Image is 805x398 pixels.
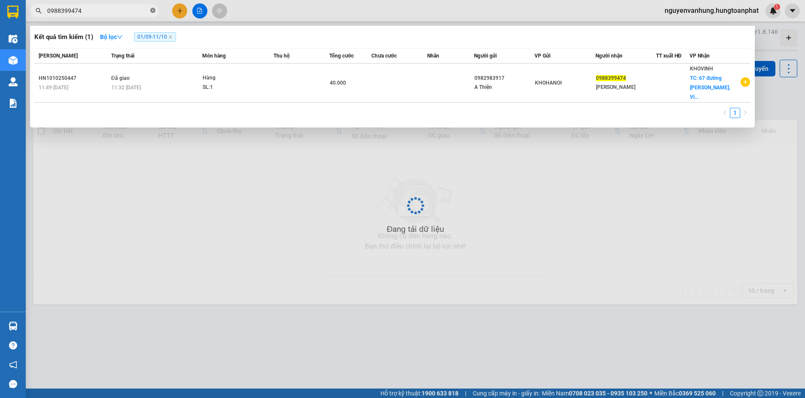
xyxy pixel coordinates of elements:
[111,75,130,81] span: Đã giao
[202,53,226,59] span: Món hàng
[39,74,109,83] div: HN1010250447
[743,110,748,115] span: right
[36,8,42,14] span: search
[168,35,173,39] span: close
[740,108,750,118] button: right
[9,361,17,369] span: notification
[111,85,141,91] span: 11:32 [DATE]
[741,77,750,87] span: plus-circle
[134,32,176,42] span: 01/09 - 11/10
[9,380,17,388] span: message
[330,80,346,86] span: 40.000
[9,99,18,108] img: solution-icon
[427,53,439,59] span: Nhãn
[690,66,713,72] span: KHOVINH
[535,80,562,86] span: KHOHANOI
[9,77,18,86] img: warehouse-icon
[150,8,155,13] span: close-circle
[203,83,267,92] div: SL: 1
[690,75,730,100] span: TC: 67 đường [PERSON_NAME], Vi...
[740,108,750,118] li: Next Page
[722,110,727,115] span: left
[371,53,397,59] span: Chưa cước
[203,73,267,83] div: Hàng
[34,33,93,42] h3: Kết quả tìm kiếm ( 1 )
[9,322,18,331] img: warehouse-icon
[690,53,710,59] span: VP Nhận
[656,53,682,59] span: TT xuất HĐ
[9,56,18,65] img: warehouse-icon
[730,108,740,118] a: 1
[596,83,656,92] div: [PERSON_NAME]
[39,85,68,91] span: 11:49 [DATE]
[329,53,354,59] span: Tổng cước
[535,53,550,59] span: VP Gửi
[7,6,18,18] img: logo-vxr
[474,74,534,83] div: 0982983917
[150,7,155,15] span: close-circle
[9,34,18,43] img: warehouse-icon
[273,53,290,59] span: Thu hộ
[117,34,123,40] span: down
[474,53,497,59] span: Người gửi
[596,75,626,81] span: 0988399474
[47,6,149,15] input: Tìm tên, số ĐT hoặc mã đơn
[93,30,130,44] button: Bộ lọcdown
[474,83,534,92] div: A Thiện
[720,108,730,118] li: Previous Page
[720,108,730,118] button: left
[100,33,123,40] strong: Bộ lọc
[9,341,17,349] span: question-circle
[111,53,134,59] span: Trạng thái
[39,53,78,59] span: [PERSON_NAME]
[595,53,623,59] span: Người nhận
